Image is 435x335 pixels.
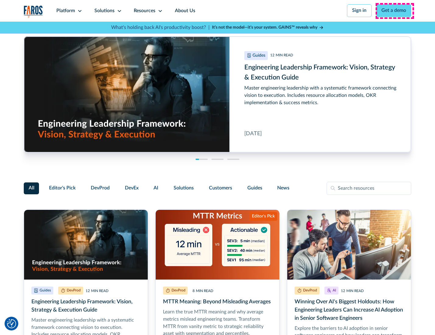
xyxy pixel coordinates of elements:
div: Platform [56,7,75,15]
strong: It’s not the model—it’s your system. GAINS™ reveals why [212,25,317,30]
a: Get a demo [377,4,412,17]
img: Revisit consent button [7,319,16,328]
img: Illustration of misleading vs. actionable MTTR metrics [156,210,279,280]
img: Realistic image of an engineering leader at work [24,37,229,152]
a: Sign in [347,4,372,17]
span: Editor's Pick [49,185,76,192]
img: two male senior software developers looking at computer screens in a busy office [287,210,411,280]
a: It’s not the model—it’s your system. GAINS™ reveals why [212,24,324,31]
span: Guides [247,185,262,192]
span: AI [154,185,158,192]
button: Cookie Settings [7,319,16,328]
span: News [277,185,289,192]
img: Realistic image of an engineering leader at work [24,210,148,280]
a: Engineering Leadership Framework: Vision, Strategy & Execution Guide [24,37,411,152]
div: Solutions [94,7,115,15]
form: Filter Form [24,182,412,195]
img: Logo of the analytics and reporting company Faros. [24,5,43,18]
div: cms-link [24,37,411,152]
input: Search resources [327,182,411,195]
span: DevProd [91,185,110,192]
span: All [29,185,34,192]
span: Customers [209,185,232,192]
span: Solutions [174,185,194,192]
p: What's holding back AI's productivity boost? | [111,24,210,31]
span: DevEx [125,185,139,192]
div: Resources [134,7,155,15]
a: home [24,5,43,18]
